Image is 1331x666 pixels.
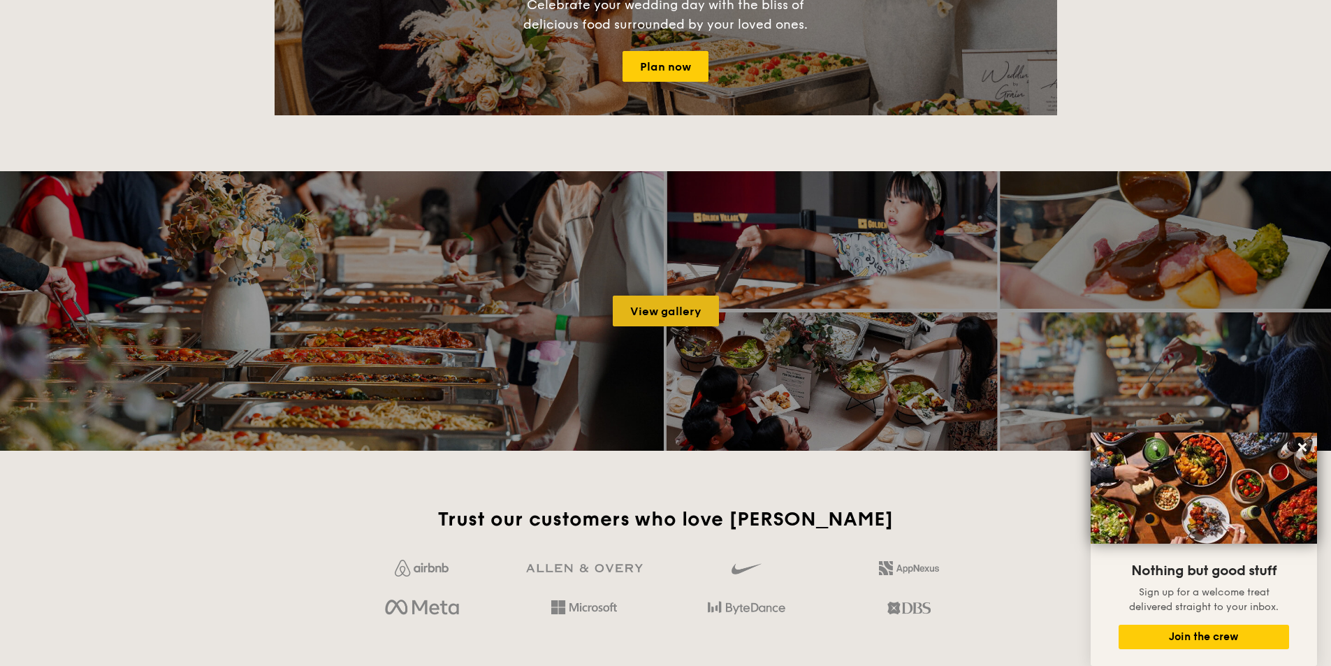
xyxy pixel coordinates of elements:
[1131,563,1277,579] span: Nothing but good stuff
[879,561,939,575] img: 2L6uqdT+6BmeAFDfWP11wfMG223fXktMZIL+i+lTG25h0NjUBKOYhdW2Kn6T+C0Q7bASH2i+1JIsIulPLIv5Ss6l0e291fRVW...
[708,596,785,620] img: bytedance.dc5c0c88.png
[623,51,708,82] a: Plan now
[1091,433,1317,544] img: DSC07876-Edit02-Large.jpeg
[1129,586,1279,613] span: Sign up for a welcome treat delivered straight to your inbox.
[1119,625,1289,649] button: Join the crew
[732,557,761,581] img: gdlseuq06himwAAAABJRU5ErkJggg==
[385,596,458,620] img: meta.d311700b.png
[887,596,930,620] img: dbs.a5bdd427.png
[551,600,617,614] img: Hd4TfVa7bNwuIo1gAAAAASUVORK5CYII=
[395,560,449,577] img: Jf4Dw0UUCKFd4aYAAAAASUVORK5CYII=
[526,564,643,573] img: GRg3jHAAAAABJRU5ErkJggg==
[1291,436,1314,458] button: Close
[613,296,719,326] a: View gallery
[347,507,984,532] h2: Trust our customers who love [PERSON_NAME]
